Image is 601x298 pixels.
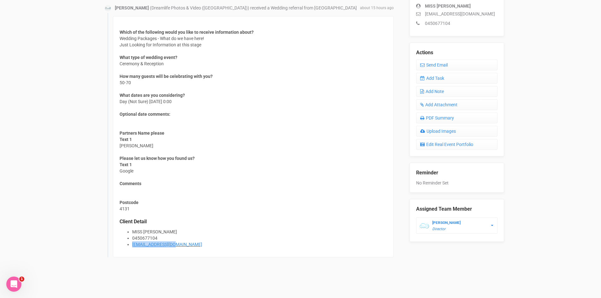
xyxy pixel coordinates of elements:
[416,60,498,70] a: Send Email
[416,206,498,213] legend: Assigned Team Member
[416,99,498,110] a: Add Attachment
[132,229,387,235] li: MISS [PERSON_NAME]
[120,55,177,60] strong: What type of wedding event?
[6,277,21,292] iframe: Intercom live chat
[120,29,254,42] span: Wedding Packages - What do we have here!
[120,218,387,225] legend: Client Detail
[416,49,498,56] legend: Actions
[432,227,445,231] em: Director
[416,86,498,97] a: Add Note
[120,74,213,79] strong: How many guests will be celebrating with you?
[113,16,394,257] div: Just Looking for Information at this stage Day (Not Sure) [DATE] 0:00 4131
[416,217,498,234] button: [PERSON_NAME] Director
[120,30,254,35] strong: Which of the following would you like to receive information about?
[416,139,498,150] a: Edit Real Event Portfolio
[120,162,132,167] strong: Text 1
[120,200,138,205] strong: Postcode
[416,169,498,177] legend: Reminder
[115,5,149,10] strong: [PERSON_NAME]
[120,156,195,161] strong: Please let us know how you found us?
[432,220,461,225] strong: [PERSON_NAME]
[360,5,394,11] span: about 15 hours ago
[120,136,153,149] span: [PERSON_NAME]
[120,112,170,117] strong: Optional date comments:
[132,242,202,247] a: [EMAIL_ADDRESS][DOMAIN_NAME]
[120,93,185,98] strong: What dates are you considering?
[120,161,133,174] span: Google
[150,5,357,10] span: (Dreamlife Photos & Video ([GEOGRAPHIC_DATA])) received a Wedding referral from [GEOGRAPHIC_DATA]
[105,5,111,11] img: PastedGraphic-1.png
[120,54,177,67] span: Ceremony & Reception
[420,221,429,231] img: open-uri20180215-4-xmm8hx
[19,277,24,282] span: 1
[120,181,141,186] strong: Comments
[416,11,498,17] p: [EMAIL_ADDRESS][DOMAIN_NAME]
[416,163,498,186] div: No Reminder Set
[132,235,387,241] li: 0450677104
[120,137,132,142] strong: Text 1
[120,73,213,86] span: 50-70
[425,3,471,9] strong: MISS [PERSON_NAME]
[416,73,498,84] a: Add Task
[416,126,498,137] a: Upload Images
[416,20,498,26] p: 0450677104
[120,131,164,136] strong: Partners Name please
[416,113,498,123] a: PDF Summary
